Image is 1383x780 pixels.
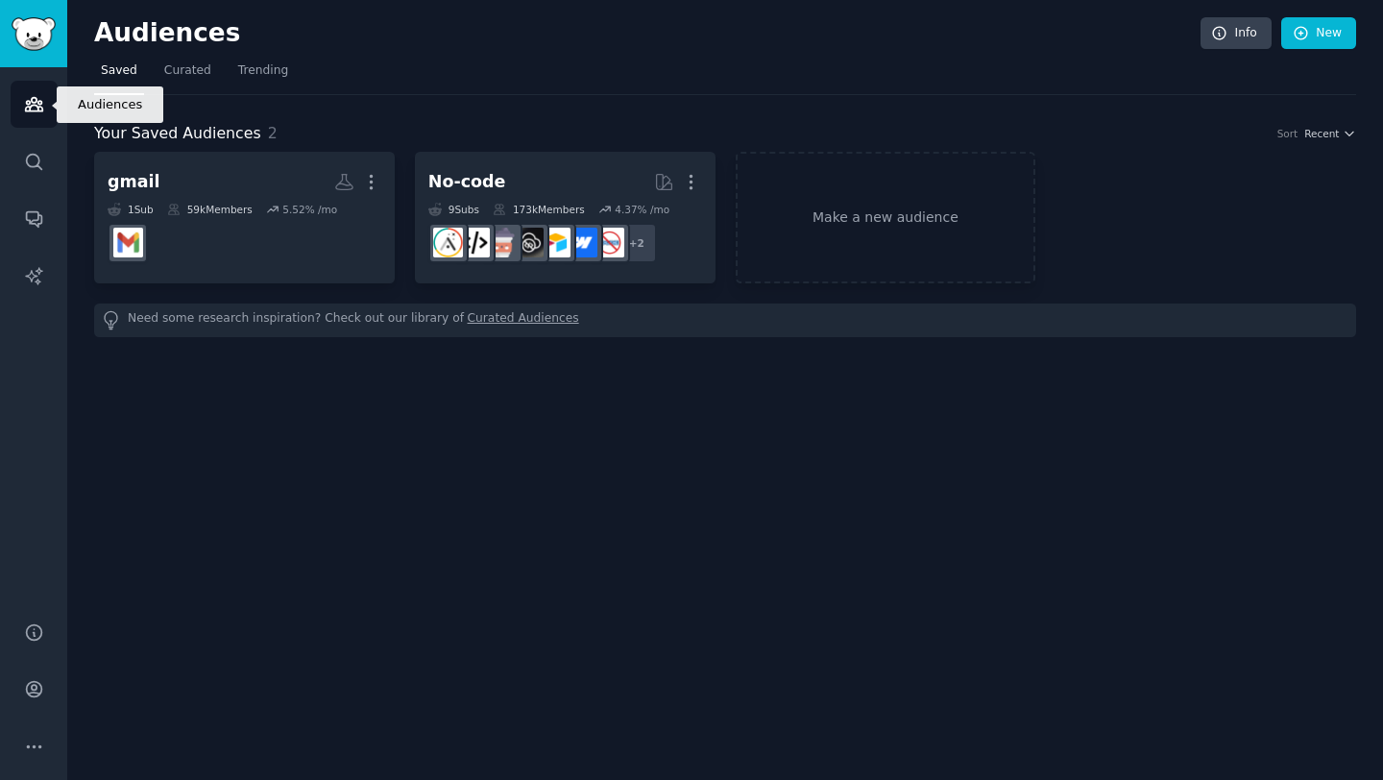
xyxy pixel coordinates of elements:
[1277,127,1298,140] div: Sort
[108,170,160,194] div: gmail
[101,62,137,80] span: Saved
[428,203,479,216] div: 9 Sub s
[468,310,579,330] a: Curated Audiences
[415,152,716,283] a: No-code9Subs173kMembers4.37% /mo+2nocodewebflowAirtableNoCodeSaaSnocodelowcodeNoCodeMovementAdalo
[164,62,211,80] span: Curated
[568,228,597,257] img: webflow
[94,122,261,146] span: Your Saved Audiences
[282,203,337,216] div: 5.52 % /mo
[108,203,154,216] div: 1 Sub
[615,203,669,216] div: 4.37 % /mo
[736,152,1036,283] a: Make a new audience
[1304,127,1356,140] button: Recent
[594,228,624,257] img: nocode
[12,17,56,51] img: GummySearch logo
[238,62,288,80] span: Trending
[1281,17,1356,50] a: New
[514,228,544,257] img: NoCodeSaaS
[1304,127,1339,140] span: Recent
[94,56,144,95] a: Saved
[493,203,585,216] div: 173k Members
[428,170,506,194] div: No-code
[94,152,395,283] a: gmail1Sub59kMembers5.52% /moGMail
[541,228,570,257] img: Airtable
[433,228,463,257] img: Adalo
[113,228,143,257] img: GMail
[460,228,490,257] img: NoCodeMovement
[94,304,1356,337] div: Need some research inspiration? Check out our library of
[94,18,1201,49] h2: Audiences
[1201,17,1272,50] a: Info
[487,228,517,257] img: nocodelowcode
[268,124,278,142] span: 2
[231,56,295,95] a: Trending
[158,56,218,95] a: Curated
[167,203,253,216] div: 59k Members
[617,223,657,263] div: + 2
